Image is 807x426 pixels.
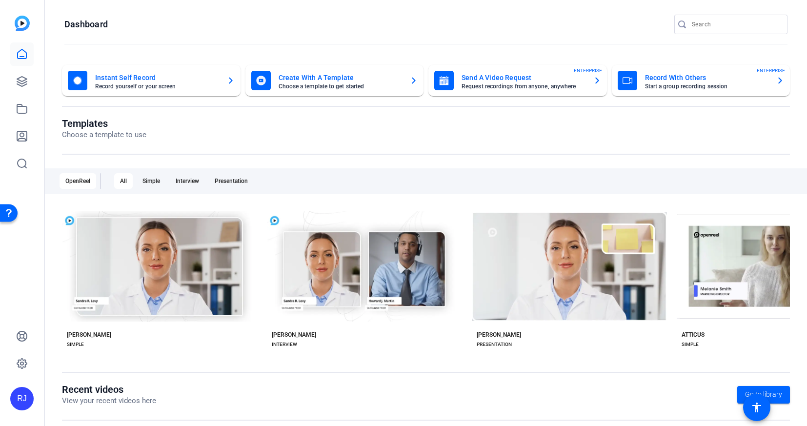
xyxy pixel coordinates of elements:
mat-card-title: Record With Others [645,72,769,83]
span: ENTERPRISE [757,67,785,74]
div: SIMPLE [67,341,84,348]
input: Search [692,19,780,30]
button: Instant Self RecordRecord yourself or your screen [62,65,241,96]
mat-card-subtitle: Choose a template to get started [279,83,403,89]
div: INTERVIEW [272,341,297,348]
mat-card-title: Create With A Template [279,72,403,83]
div: [PERSON_NAME] [67,331,111,339]
div: Presentation [209,173,254,189]
img: blue-gradient.svg [15,16,30,31]
span: Go to library [745,389,782,400]
div: All [114,173,133,189]
div: RJ [10,387,34,410]
mat-card-title: Send A Video Request [462,72,585,83]
a: Go to library [737,386,790,404]
button: Record With OthersStart a group recording sessionENTERPRISE [612,65,790,96]
div: PRESENTATION [477,341,512,348]
mat-card-subtitle: Record yourself or your screen [95,83,219,89]
mat-card-subtitle: Request recordings from anyone, anywhere [462,83,585,89]
button: Send A Video RequestRequest recordings from anyone, anywhereENTERPRISE [428,65,607,96]
mat-icon: accessibility [751,402,763,413]
span: ENTERPRISE [574,67,602,74]
h1: Recent videos [62,384,156,395]
div: [PERSON_NAME] [477,331,521,339]
div: Simple [137,173,166,189]
mat-card-title: Instant Self Record [95,72,219,83]
h1: Templates [62,118,146,129]
h1: Dashboard [64,19,108,30]
div: ATTICUS [682,331,705,339]
div: SIMPLE [682,341,699,348]
div: Interview [170,173,205,189]
div: OpenReel [60,173,96,189]
mat-card-subtitle: Start a group recording session [645,83,769,89]
button: Create With A TemplateChoose a template to get started [245,65,424,96]
p: Choose a template to use [62,129,146,141]
div: [PERSON_NAME] [272,331,316,339]
p: View your recent videos here [62,395,156,406]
